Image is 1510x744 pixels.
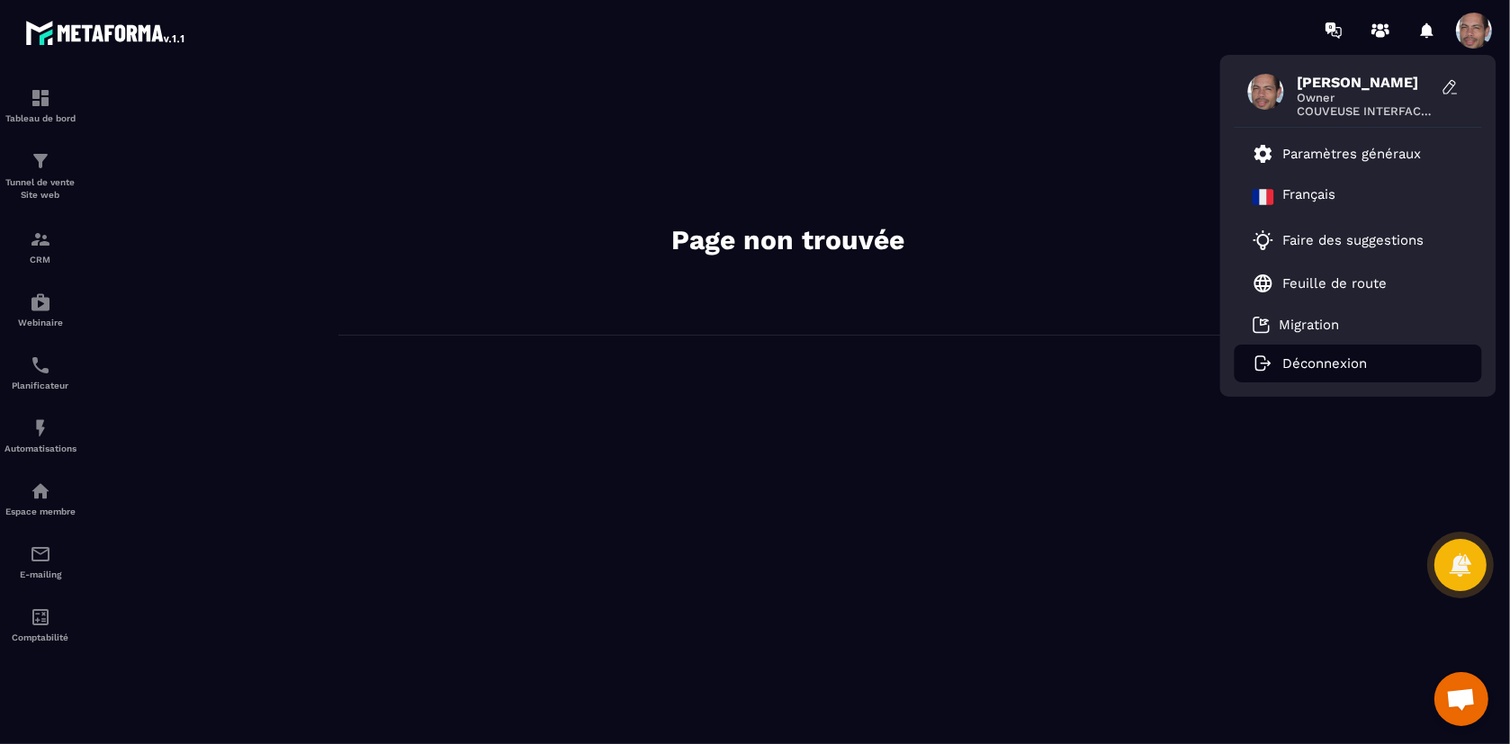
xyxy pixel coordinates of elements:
img: scheduler [30,354,51,376]
img: formation [30,87,51,109]
p: Faire des suggestions [1283,232,1425,248]
img: automations [30,291,51,313]
p: Feuille de route [1283,275,1388,291]
a: formationformationTableau de bord [4,74,76,137]
a: automationsautomationsAutomatisations [4,404,76,467]
p: Paramètres généraux [1283,146,1422,162]
p: Webinaire [4,318,76,327]
a: Migration [1253,316,1340,334]
img: email [30,543,51,565]
h2: Page non trouvée [518,222,1058,258]
p: Planificateur [4,381,76,390]
a: formationformationTunnel de vente Site web [4,137,76,215]
p: Automatisations [4,444,76,453]
a: schedulerschedulerPlanificateur [4,341,76,404]
div: Ouvrir le chat [1434,672,1488,726]
a: Paramètres généraux [1253,143,1422,165]
p: Migration [1280,317,1340,333]
p: Déconnexion [1283,355,1368,372]
img: logo [25,16,187,49]
a: automationsautomationsEspace membre [4,467,76,530]
p: Espace membre [4,506,76,516]
img: automations [30,417,51,439]
a: accountantaccountantComptabilité [4,593,76,656]
span: COUVEUSE INTERFACE - MAKING-ARTLIFE [1298,104,1433,118]
p: Français [1283,186,1336,208]
span: Owner [1298,91,1433,104]
p: CRM [4,255,76,264]
p: Tunnel de vente Site web [4,176,76,202]
img: formation [30,229,51,250]
p: E-mailing [4,569,76,579]
a: automationsautomationsWebinaire [4,278,76,341]
a: formationformationCRM [4,215,76,278]
img: formation [30,150,51,172]
img: automations [30,480,51,502]
img: accountant [30,606,51,628]
a: emailemailE-mailing [4,530,76,593]
a: Feuille de route [1253,273,1388,294]
p: Comptabilité [4,632,76,642]
p: Tableau de bord [4,113,76,123]
span: [PERSON_NAME] [1298,74,1433,91]
a: Faire des suggestions [1253,229,1442,251]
